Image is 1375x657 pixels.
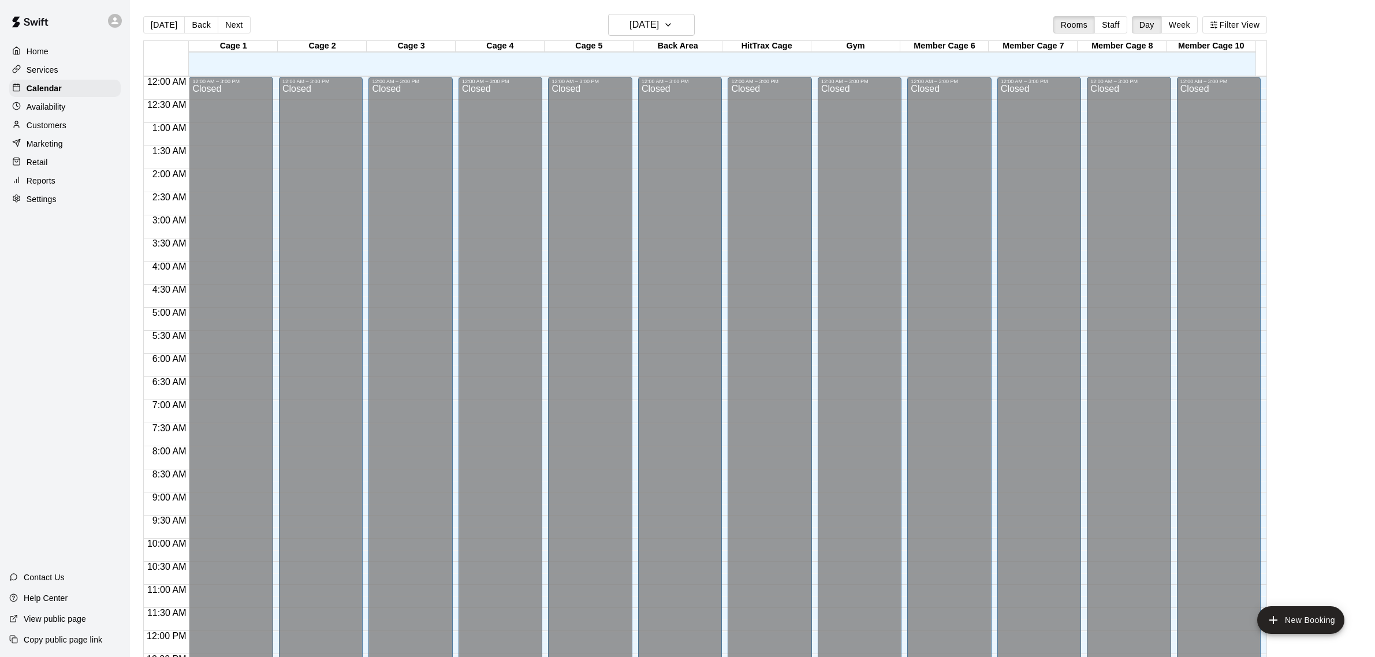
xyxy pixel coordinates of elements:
span: 7:30 AM [150,423,189,433]
div: Cage 4 [456,41,545,52]
button: Next [218,16,250,33]
button: add [1257,606,1344,634]
div: 12:00 AM – 3:00 PM [372,79,449,84]
span: 10:30 AM [144,562,189,572]
p: Settings [27,193,57,205]
div: HitTrax Cage [722,41,811,52]
div: Back Area [634,41,722,52]
a: Home [9,43,121,60]
div: 12:00 AM – 3:00 PM [1001,79,1078,84]
span: 6:30 AM [150,377,189,387]
div: 12:00 AM – 3:00 PM [192,79,269,84]
button: Back [184,16,218,33]
a: Marketing [9,135,121,152]
div: Cage 3 [367,41,456,52]
button: Staff [1094,16,1127,33]
p: Contact Us [24,572,65,583]
h6: [DATE] [629,17,659,33]
span: 2:30 AM [150,192,189,202]
span: 12:00 AM [144,77,189,87]
span: 5:00 AM [150,308,189,318]
p: Copy public page link [24,634,102,645]
div: 12:00 AM – 3:00 PM [552,79,628,84]
p: Home [27,46,49,57]
span: 4:00 AM [150,262,189,271]
p: Help Center [24,592,68,604]
button: Rooms [1053,16,1095,33]
p: Reports [27,175,55,186]
a: Customers [9,117,121,134]
span: 8:00 AM [150,446,189,456]
div: Member Cage 10 [1167,41,1255,52]
p: Availability [27,101,66,113]
p: Retail [27,156,48,168]
p: Customers [27,120,66,131]
div: Member Cage 8 [1078,41,1167,52]
span: 4:30 AM [150,285,189,294]
span: 11:30 AM [144,608,189,618]
a: Calendar [9,80,121,97]
span: 8:30 AM [150,469,189,479]
span: 1:00 AM [150,123,189,133]
div: 12:00 AM – 3:00 PM [731,79,808,84]
span: 6:00 AM [150,354,189,364]
a: Settings [9,191,121,208]
span: 9:00 AM [150,492,189,502]
div: Gym [811,41,900,52]
span: 2:00 AM [150,169,189,179]
a: Services [9,61,121,79]
button: Filter View [1202,16,1267,33]
div: Member Cage 6 [900,41,989,52]
a: Retail [9,154,121,171]
span: 5:30 AM [150,331,189,341]
p: Calendar [27,83,62,94]
span: 12:30 AM [144,100,189,110]
span: 10:00 AM [144,539,189,548]
p: Marketing [27,138,63,150]
div: 12:00 AM – 3:00 PM [821,79,898,84]
span: 7:00 AM [150,400,189,410]
div: 12:00 AM – 3:00 PM [911,79,988,84]
div: 12:00 AM – 3:00 PM [1180,79,1257,84]
span: 9:30 AM [150,516,189,525]
div: 12:00 AM – 3:00 PM [282,79,359,84]
div: Cage 2 [278,41,367,52]
a: Availability [9,98,121,115]
span: 3:00 AM [150,215,189,225]
p: View public page [24,613,86,625]
button: Week [1161,16,1198,33]
span: 3:30 AM [150,238,189,248]
span: 11:00 AM [144,585,189,595]
button: [DATE] [608,14,695,36]
a: Reports [9,172,121,189]
div: 12:00 AM – 3:00 PM [1090,79,1167,84]
div: 12:00 AM – 3:00 PM [462,79,539,84]
div: Member Cage 7 [989,41,1078,52]
span: 12:00 PM [144,631,189,641]
div: Cage 5 [545,41,634,52]
span: 1:30 AM [150,146,189,156]
button: [DATE] [143,16,185,33]
div: Cage 1 [189,41,278,52]
p: Services [27,64,58,76]
div: 12:00 AM – 3:00 PM [642,79,718,84]
button: Day [1132,16,1162,33]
